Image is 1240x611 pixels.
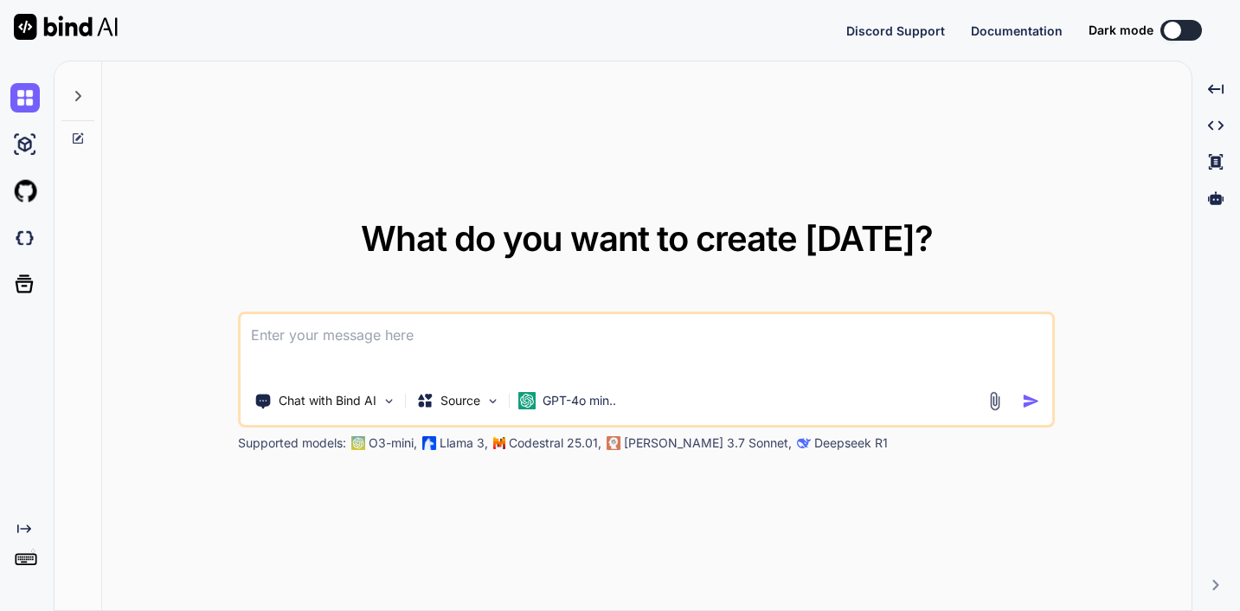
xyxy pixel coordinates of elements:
img: darkCloudIdeIcon [10,223,40,253]
p: [PERSON_NAME] 3.7 Sonnet, [624,434,792,452]
span: Dark mode [1089,22,1153,39]
img: Llama2 [422,436,436,450]
span: What do you want to create [DATE]? [361,217,933,260]
p: GPT-4o min.. [543,392,616,409]
p: Chat with Bind AI [279,392,376,409]
span: Discord Support [846,23,945,38]
p: O3-mini, [369,434,417,452]
button: Discord Support [846,22,945,40]
p: Llama 3, [440,434,488,452]
p: Supported models: [238,434,346,452]
img: claude [797,436,811,450]
img: githubLight [10,177,40,206]
img: Bind AI [14,14,118,40]
img: GPT-4 [351,436,365,450]
img: attachment [985,391,1005,411]
button: Documentation [971,22,1063,40]
img: GPT-4o mini [518,392,536,409]
img: Mistral-AI [493,437,505,449]
img: Pick Models [485,394,500,408]
p: Codestral 25.01, [509,434,601,452]
img: ai-studio [10,130,40,159]
img: chat [10,83,40,113]
img: claude [607,436,620,450]
img: icon [1022,392,1040,410]
p: Source [440,392,480,409]
img: Pick Tools [382,394,396,408]
p: Deepseek R1 [814,434,888,452]
span: Documentation [971,23,1063,38]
